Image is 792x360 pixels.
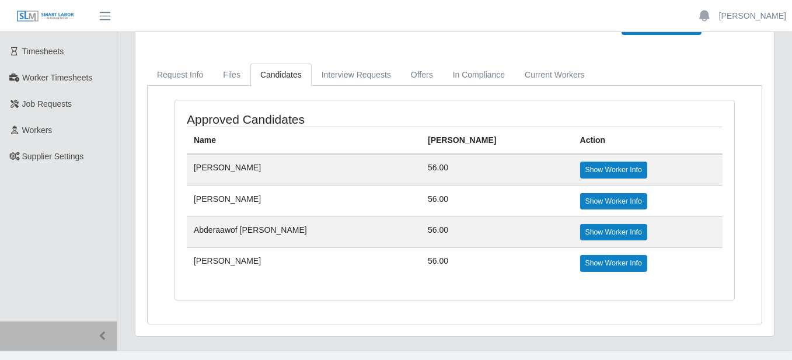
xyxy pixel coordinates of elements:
[443,64,515,86] a: In Compliance
[16,10,75,23] img: SLM Logo
[22,152,84,161] span: Supplier Settings
[22,125,53,135] span: Workers
[421,186,573,216] td: 56.00
[187,112,400,127] h4: Approved Candidates
[580,255,647,271] a: Show Worker Info
[580,193,647,209] a: Show Worker Info
[187,248,421,279] td: [PERSON_NAME]
[312,64,401,86] a: Interview Requests
[515,64,594,86] a: Current Workers
[250,64,312,86] a: Candidates
[401,64,443,86] a: Offers
[421,154,573,186] td: 56.00
[719,10,786,22] a: [PERSON_NAME]
[421,216,573,247] td: 56.00
[22,99,72,109] span: Job Requests
[147,64,213,86] a: Request Info
[187,186,421,216] td: [PERSON_NAME]
[187,127,421,155] th: Name
[580,224,647,240] a: Show Worker Info
[213,64,250,86] a: Files
[573,127,723,155] th: Action
[22,73,92,82] span: Worker Timesheets
[187,216,421,247] td: Abderaawof [PERSON_NAME]
[580,162,647,178] a: Show Worker Info
[187,154,421,186] td: [PERSON_NAME]
[421,248,573,279] td: 56.00
[22,47,64,56] span: Timesheets
[421,127,573,155] th: [PERSON_NAME]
